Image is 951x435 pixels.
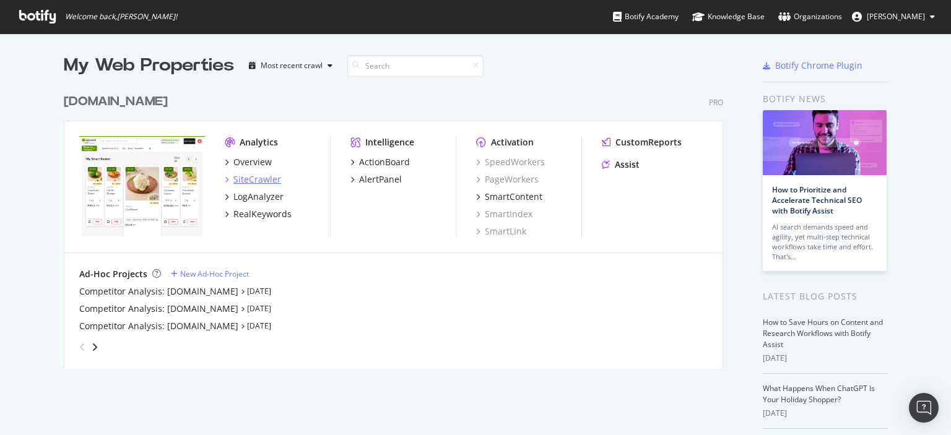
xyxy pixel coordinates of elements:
a: AlertPanel [350,173,402,186]
div: Intelligence [365,136,414,149]
div: LogAnalyzer [233,191,284,203]
a: How to Save Hours on Content and Research Workflows with Botify Assist [763,317,883,350]
div: Botify Chrome Plugin [775,59,862,72]
div: Most recent crawl [261,62,323,69]
a: [DATE] [247,303,271,314]
a: Assist [602,158,640,171]
a: New Ad-Hoc Project [171,269,249,279]
img: www.bigbasket.com [79,136,205,236]
div: AI search demands speed and agility, yet multi-step technical workflows take time and effort. Tha... [772,222,877,262]
div: AlertPanel [359,173,402,186]
div: Analytics [240,136,278,149]
div: Pro [709,97,723,108]
div: Open Intercom Messenger [909,393,939,423]
span: Welcome back, [PERSON_NAME] ! [65,12,177,22]
a: SpeedWorkers [476,156,545,168]
div: grid [64,78,733,369]
a: ActionBoard [350,156,410,168]
a: Botify Chrome Plugin [763,59,862,72]
div: SmartContent [485,191,542,203]
a: SmartLink [476,225,526,238]
a: SiteCrawler [225,173,281,186]
a: [DOMAIN_NAME] [64,93,173,111]
div: Assist [615,158,640,171]
button: Most recent crawl [244,56,337,75]
a: [DATE] [247,321,271,331]
div: SiteCrawler [233,173,281,186]
a: Competitor Analysis: [DOMAIN_NAME] [79,320,238,332]
a: RealKeywords [225,208,292,220]
div: angle-right [90,341,99,353]
div: Organizations [778,11,842,23]
input: Search [347,55,484,77]
div: angle-left [74,337,90,357]
div: Activation [491,136,534,149]
a: [DATE] [247,286,271,296]
a: PageWorkers [476,173,539,186]
a: Competitor Analysis: [DOMAIN_NAME] [79,303,238,315]
div: Latest Blog Posts [763,290,887,303]
div: RealKeywords [233,208,292,220]
a: LogAnalyzer [225,191,284,203]
div: [DOMAIN_NAME] [64,93,168,111]
span: Nikhil Raj [867,11,925,22]
div: CustomReports [615,136,682,149]
div: Overview [233,156,272,168]
a: Overview [225,156,272,168]
div: Ad-Hoc Projects [79,268,147,280]
div: Botify Academy [613,11,679,23]
div: New Ad-Hoc Project [180,269,249,279]
div: [DATE] [763,408,887,419]
a: SmartIndex [476,208,532,220]
div: My Web Properties [64,53,234,78]
a: How to Prioritize and Accelerate Technical SEO with Botify Assist [772,184,862,216]
a: CustomReports [602,136,682,149]
div: ActionBoard [359,156,410,168]
button: [PERSON_NAME] [842,7,945,27]
img: How to Prioritize and Accelerate Technical SEO with Botify Assist [763,110,887,175]
div: Knowledge Base [692,11,765,23]
a: What Happens When ChatGPT Is Your Holiday Shopper? [763,383,875,405]
div: Botify news [763,92,887,106]
div: [DATE] [763,353,887,364]
a: Competitor Analysis: [DOMAIN_NAME] [79,285,238,298]
a: SmartContent [476,191,542,203]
